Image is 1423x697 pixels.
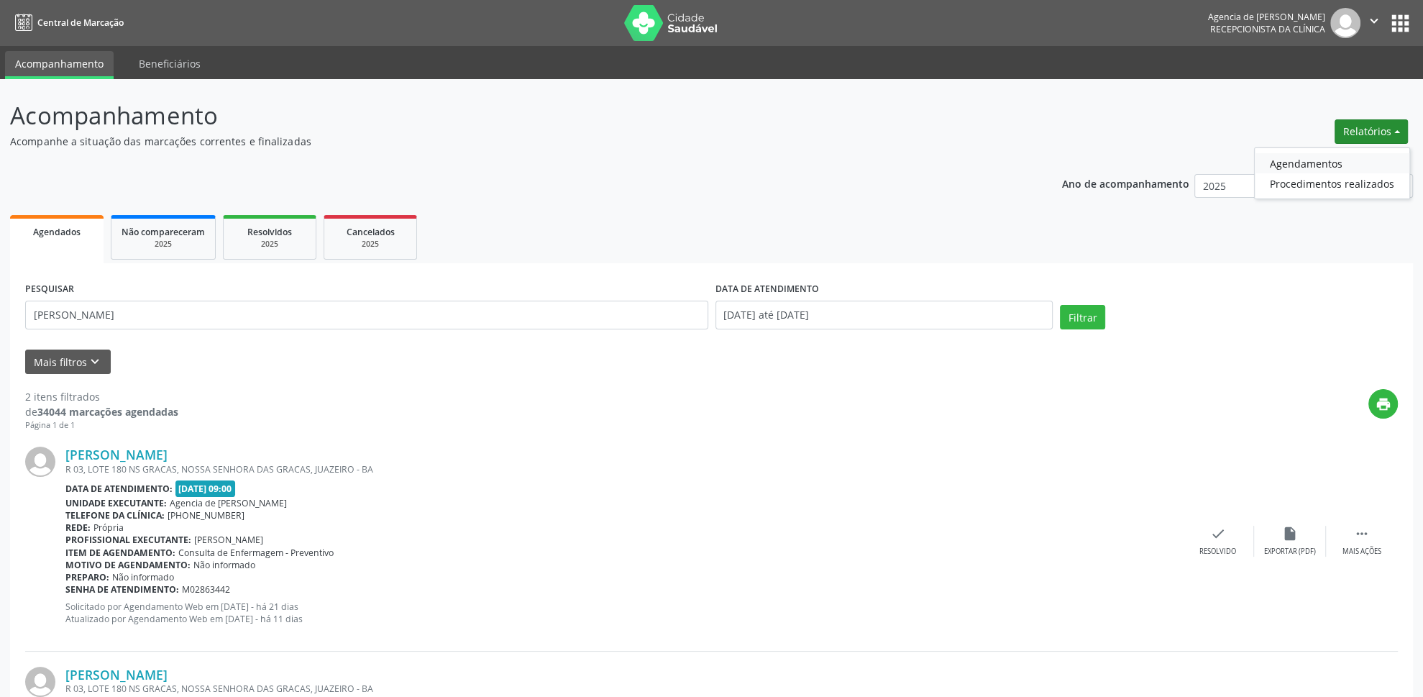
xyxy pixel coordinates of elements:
span: Recepcionista da clínica [1210,23,1325,35]
input: Selecione um intervalo [715,301,1053,329]
div: Exportar (PDF) [1264,547,1316,557]
img: img [25,667,55,697]
span: Não compareceram [122,226,205,238]
i:  [1354,526,1370,542]
div: 2025 [334,239,406,250]
b: Profissional executante: [65,534,191,546]
div: 2025 [122,239,205,250]
span: Agencia de [PERSON_NAME] [170,497,287,509]
div: Mais ações [1342,547,1381,557]
div: 2025 [234,239,306,250]
span: Consulta de Enfermagem - Preventivo [178,547,334,559]
span: Resolvidos [247,226,292,238]
span: [DATE] 09:00 [175,480,236,497]
strong: 34044 marcações agendadas [37,405,178,419]
p: Acompanhe a situação das marcações correntes e finalizadas [10,134,992,149]
button: print [1368,389,1398,419]
div: 2 itens filtrados [25,389,178,404]
b: Motivo de agendamento: [65,559,191,571]
span: Própria [93,521,124,534]
i: check [1210,526,1226,542]
button: Filtrar [1060,305,1105,329]
button: Mais filtroskeyboard_arrow_down [25,350,111,375]
b: Senha de atendimento: [65,583,179,596]
span: Não informado [193,559,255,571]
b: Preparo: [65,571,109,583]
span: Não informado [112,571,174,583]
b: Rede: [65,521,91,534]
span: [PHONE_NUMBER] [168,509,244,521]
a: Beneficiários [129,51,211,76]
span: Central de Marcação [37,17,124,29]
div: Página 1 de 1 [25,419,178,432]
p: Solicitado por Agendamento Web em [DATE] - há 21 dias Atualizado por Agendamento Web em [DATE] - ... [65,601,1182,625]
b: Telefone da clínica: [65,509,165,521]
a: Procedimentos realizados [1255,173,1409,193]
button: Relatórios [1335,119,1408,144]
p: Ano de acompanhamento [1062,174,1189,192]
i: insert_drive_file [1282,526,1298,542]
span: Agendados [33,226,81,238]
p: Acompanhamento [10,98,992,134]
i:  [1366,13,1382,29]
span: M02863442 [182,583,230,596]
a: Central de Marcação [10,11,124,35]
a: [PERSON_NAME] [65,447,168,463]
label: PESQUISAR [25,278,74,301]
i: keyboard_arrow_down [87,354,103,370]
button: apps [1388,11,1413,36]
b: Data de atendimento: [65,483,173,495]
div: Agencia de [PERSON_NAME] [1208,11,1325,23]
div: Resolvido [1199,547,1236,557]
input: Nome, código do beneficiário ou CPF [25,301,708,329]
div: R 03, LOTE 180 NS GRACAS, NOSSA SENHORA DAS GRACAS, JUAZEIRO - BA [65,683,1182,695]
div: de [25,404,178,419]
span: [PERSON_NAME] [194,534,263,546]
label: DATA DE ATENDIMENTO [715,278,819,301]
a: Acompanhamento [5,51,114,79]
a: [PERSON_NAME] [65,667,168,683]
img: img [25,447,55,477]
a: Agendamentos [1255,153,1409,173]
ul: Relatórios [1254,147,1410,199]
i: print [1376,396,1391,412]
button:  [1360,8,1388,38]
div: R 03, LOTE 180 NS GRACAS, NOSSA SENHORA DAS GRACAS, JUAZEIRO - BA [65,463,1182,475]
b: Unidade executante: [65,497,167,509]
b: Item de agendamento: [65,547,175,559]
span: Cancelados [347,226,395,238]
img: img [1330,8,1360,38]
